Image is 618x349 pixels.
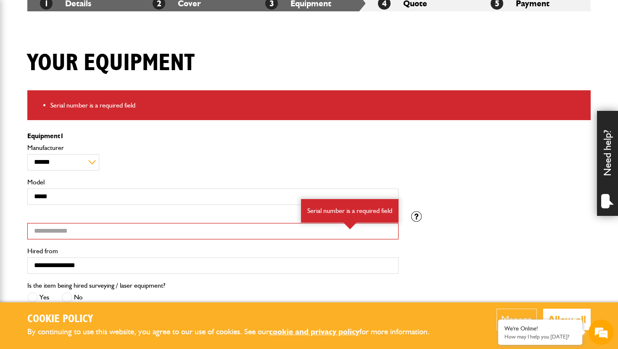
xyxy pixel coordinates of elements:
h1: Your equipment [27,49,195,77]
img: d_20077148190_company_1631870298795_20077148190 [14,47,35,58]
input: Enter your phone number [11,127,153,146]
label: Hired from [27,248,399,255]
div: Chat with us now [44,47,141,58]
button: Manage [497,309,537,330]
p: Equipment [27,133,399,139]
span: 1 [60,132,64,140]
button: Allow all [543,309,591,330]
label: No [62,292,83,303]
div: Serial number is a required field [301,199,399,223]
a: cookie and privacy policy [269,327,359,336]
div: We're Online! [504,325,576,332]
label: Manufacturer [27,144,399,151]
input: Enter your email address [11,102,153,121]
p: By continuing to use this website, you agree to our use of cookies. See our for more information. [27,325,444,339]
h2: Cookie Policy [27,313,444,326]
p: How may I help you today? [504,333,576,340]
label: Yes [27,292,49,303]
label: Model [27,179,399,186]
em: Start Chat [114,259,153,270]
li: Serial number is a required field [50,100,584,111]
textarea: Type your message and hit 'Enter' [11,152,153,252]
label: Is the item being hired surveying / laser equipment? [27,282,165,289]
img: error-box-arrow.svg [343,223,357,229]
div: Minimize live chat window [138,4,158,24]
div: Need help? [597,111,618,216]
input: Enter your last name [11,78,153,96]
